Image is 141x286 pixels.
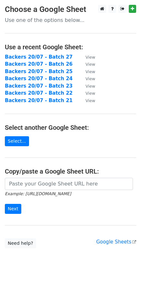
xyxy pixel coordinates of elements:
a: Backers 20/07 - Batch 24 [5,76,73,81]
h4: Copy/paste a Google Sheet URL: [5,167,136,175]
a: View [79,83,95,89]
a: View [79,69,95,74]
a: View [79,90,95,96]
small: View [86,69,95,74]
a: Backers 20/07 - Batch 27 [5,54,73,60]
a: View [79,76,95,81]
a: Backers 20/07 - Batch 22 [5,90,73,96]
a: Backers 20/07 - Batch 23 [5,83,73,89]
small: View [86,62,95,67]
a: Backers 20/07 - Batch 25 [5,69,73,74]
small: View [86,55,95,60]
small: View [86,98,95,103]
a: Google Sheets [96,239,136,245]
h3: Choose a Google Sheet [5,5,136,14]
small: View [86,91,95,96]
h4: Use a recent Google Sheet: [5,43,136,51]
small: View [86,76,95,81]
a: Backers 20/07 - Batch 21 [5,98,73,103]
a: View [79,98,95,103]
a: View [79,54,95,60]
a: Backers 20/07 - Batch 26 [5,61,73,67]
a: View [79,61,95,67]
input: Paste your Google Sheet URL here [5,178,133,190]
small: View [86,84,95,89]
a: Select... [5,136,29,146]
input: Next [5,204,21,214]
p: Use one of the options below... [5,17,136,24]
a: Need help? [5,238,36,248]
h4: Select another Google Sheet: [5,124,136,131]
small: Example: [URL][DOMAIN_NAME] [5,191,71,196]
